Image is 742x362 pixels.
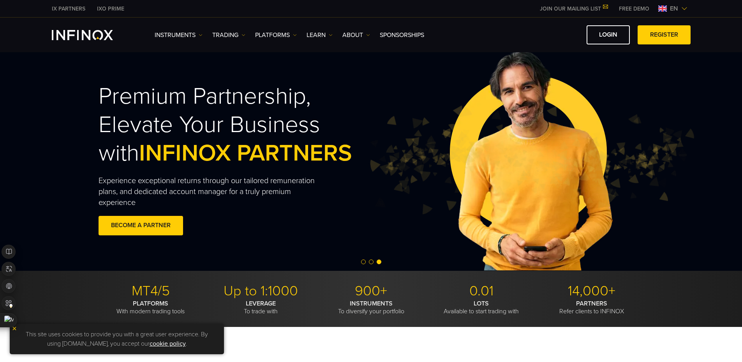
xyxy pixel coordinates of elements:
[429,283,534,300] p: 0.01
[246,300,276,307] strong: LEVERAGE
[91,5,130,13] a: INFINOX
[155,30,203,40] a: Instruments
[361,260,366,264] span: Go to slide 1
[319,283,423,300] p: 900+
[99,175,330,208] p: Experience exceptional returns through our tailored remuneration plans, and dedicated account man...
[99,216,183,235] a: BECOME A PARTNER
[587,25,630,44] a: LOGIN
[638,25,691,44] a: REGISTER
[212,30,245,40] a: TRADING
[139,139,352,167] span: INFINOX PARTNERS
[255,30,297,40] a: PLATFORMS
[99,300,203,315] p: With modern trading tools
[534,5,613,12] a: JOIN OUR MAILING LIST
[133,300,168,307] strong: PLATFORMS
[209,300,313,315] p: To trade with
[14,328,220,350] p: This site uses cookies to provide you with a great user experience. By using [DOMAIN_NAME], you a...
[150,340,186,348] a: cookie policy
[209,283,313,300] p: Up to 1:1000
[576,300,607,307] strong: PARTNERS
[350,300,393,307] strong: INSTRUMENTS
[377,260,381,264] span: Go to slide 3
[539,300,644,315] p: Refer clients to INFINOX
[319,300,423,315] p: To diversify your portfolio
[307,30,333,40] a: Learn
[342,30,370,40] a: ABOUT
[52,30,131,40] a: INFINOX Logo
[380,30,424,40] a: SPONSORSHIPS
[369,260,374,264] span: Go to slide 2
[539,283,644,300] p: 14,000+
[99,283,203,300] p: MT4/5
[429,300,534,315] p: Available to start trading with
[12,326,17,331] img: yellow close icon
[613,5,655,13] a: INFINOX MENU
[667,4,681,13] span: en
[99,82,388,168] h2: Premium Partnership, Elevate Your Business with
[474,300,489,307] strong: LOTS
[46,5,91,13] a: INFINOX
